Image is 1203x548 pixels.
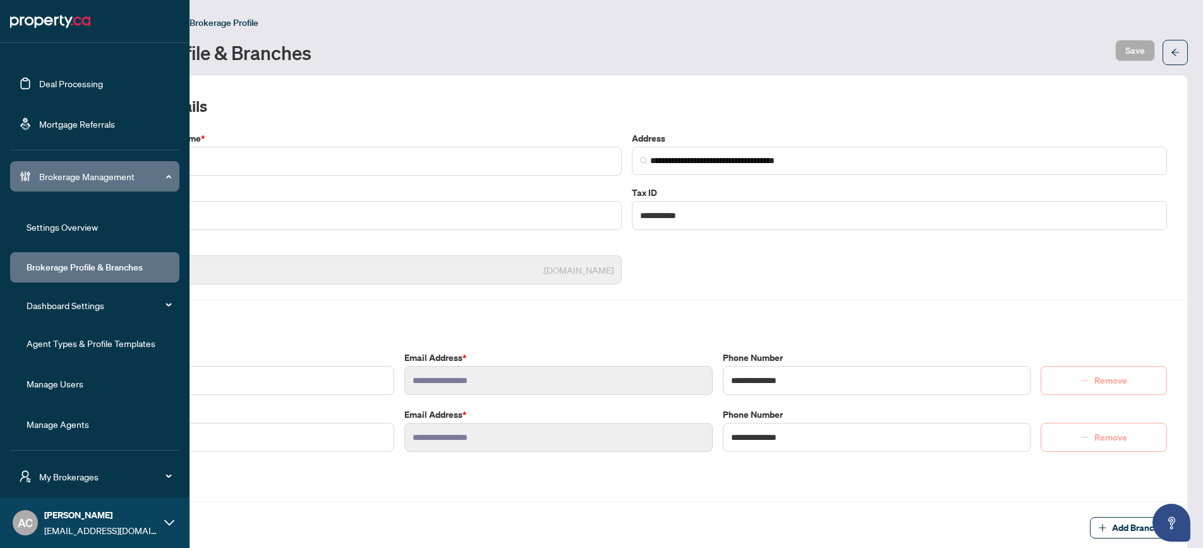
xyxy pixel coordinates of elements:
[27,338,155,349] a: Agent Types & Profile Templates
[87,131,622,145] label: Brokerage Registered Name
[44,523,158,537] span: [EMAIL_ADDRESS][DOMAIN_NAME]
[39,118,115,130] a: Mortgage Referrals
[39,78,103,89] a: Deal Processing
[404,351,712,365] label: Email Address
[632,186,1167,200] label: Tax ID
[87,351,394,365] label: Primary Contact
[18,514,33,532] span: AC
[632,131,1167,145] label: Address
[542,263,614,277] span: .[DOMAIN_NAME]
[44,508,158,522] span: [PERSON_NAME]
[87,408,394,422] label: Broker of Record
[39,470,171,484] span: My Brokerages
[27,221,98,233] a: Settings Overview
[640,157,648,164] img: search_icon
[87,315,1167,336] h2: Contacts
[87,96,1167,116] h2: Brokerage Details
[27,418,89,430] a: Manage Agents
[1041,423,1167,452] button: Remove
[190,17,258,28] span: Brokerage Profile
[723,408,1031,422] label: Phone Number
[27,262,143,273] a: Brokerage Profile & Branches
[1098,523,1107,532] span: plus
[1152,504,1190,542] button: Open asap
[1090,517,1167,539] button: Add Branch
[1115,40,1155,61] button: Save
[27,378,83,389] a: Manage Users
[723,351,1031,365] label: Phone Number
[27,300,104,311] a: Dashboard Settings
[1041,366,1167,395] button: Remove
[1112,518,1159,538] span: Add Branch
[39,169,171,183] span: Brokerage Management
[87,186,622,200] label: Trade Number
[19,470,32,483] span: user-switch
[10,11,90,32] img: logo
[1171,48,1180,57] span: arrow-left
[87,240,622,254] label: Brokerage URL
[404,408,712,422] label: Email Address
